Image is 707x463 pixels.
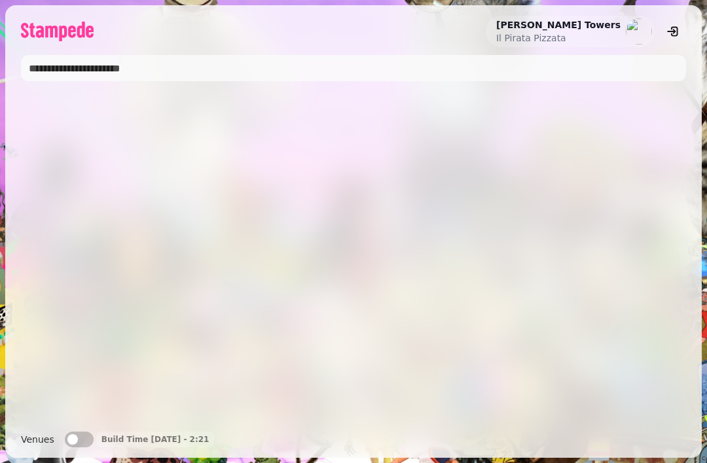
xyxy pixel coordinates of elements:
button: logout [660,18,686,45]
p: Build Time [DATE] - 2:21 [101,434,209,445]
p: Il Pirata Pizzata [496,31,621,45]
h2: [PERSON_NAME] Towers [496,18,621,31]
img: logo [21,22,94,41]
img: aHR0cHM6Ly93d3cuZ3JhdmF0YXIuY29tL2F2YXRhci9hNWYyOTlkZTlmZjhkNzM5YTNmZjcyZGJmZjRjY2MyOD9zPTE1MCZkP... [626,18,652,45]
label: Venues [21,432,54,447]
